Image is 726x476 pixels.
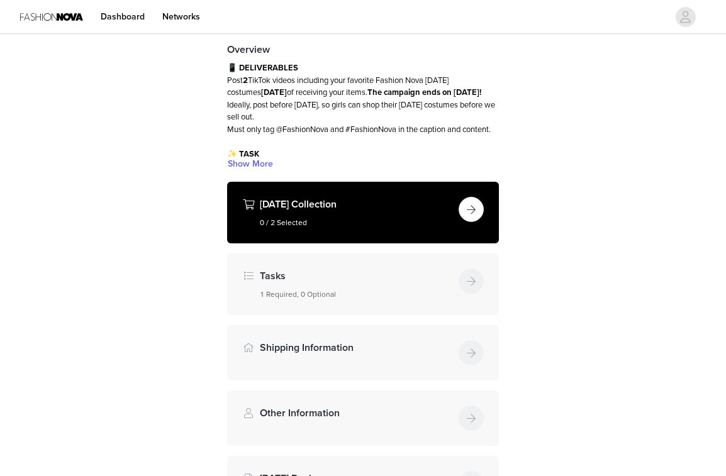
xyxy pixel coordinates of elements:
[260,268,454,284] h4: Tasks
[227,253,499,315] div: Tasks
[227,42,499,57] h4: Overview
[243,75,248,86] strong: 2
[260,197,454,212] h4: [DATE] Collection
[227,100,495,123] span: deally, post before [DATE], so girls can shop their [DATE] costumes before we sell out.
[261,87,287,97] strong: [DATE]
[227,157,274,172] button: Show More
[227,182,499,243] div: Halloween Collection
[227,390,499,446] div: Other Information
[227,63,298,73] span: 📱 DELIVERABLES
[227,100,229,110] span: I
[260,289,454,300] h5: 1 Required, 0 Optional
[20,3,83,31] img: Fashion Nova Logo
[227,75,481,98] span: Post TikTok videos including your favorite Fashion Nova [DATE] costumes of receiving your items.
[260,406,454,421] h4: Other Information
[679,7,691,27] div: avatar
[260,340,454,355] h4: Shipping Information
[227,325,499,380] div: Shipping Information
[93,3,152,31] a: Dashboard
[227,149,237,159] span: ✨
[367,87,481,97] strong: The campaign ends on [DATE]!
[239,149,259,159] span: TASK
[155,3,208,31] a: Networks
[227,125,491,135] span: Must only tag @FashionNova and #FashionNova in the caption and content.
[260,217,454,228] h5: 0 / 2 Selected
